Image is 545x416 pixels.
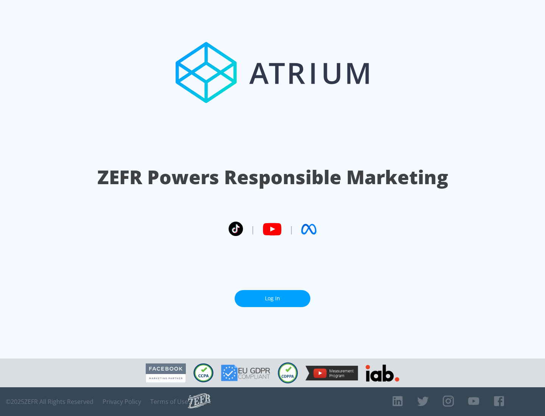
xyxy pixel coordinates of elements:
img: COPPA Compliant [278,362,298,383]
img: IAB [366,365,399,382]
img: CCPA Compliant [193,363,213,382]
a: Log In [235,290,310,307]
span: © 2025 ZEFR All Rights Reserved [6,398,93,405]
img: YouTube Measurement Program [305,366,358,380]
a: Privacy Policy [103,398,141,405]
a: Terms of Use [150,398,188,405]
img: GDPR Compliant [221,365,270,381]
span: | [251,224,255,235]
h1: ZEFR Powers Responsible Marketing [97,164,448,190]
img: Facebook Marketing Partner [146,363,186,383]
span: | [289,224,294,235]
